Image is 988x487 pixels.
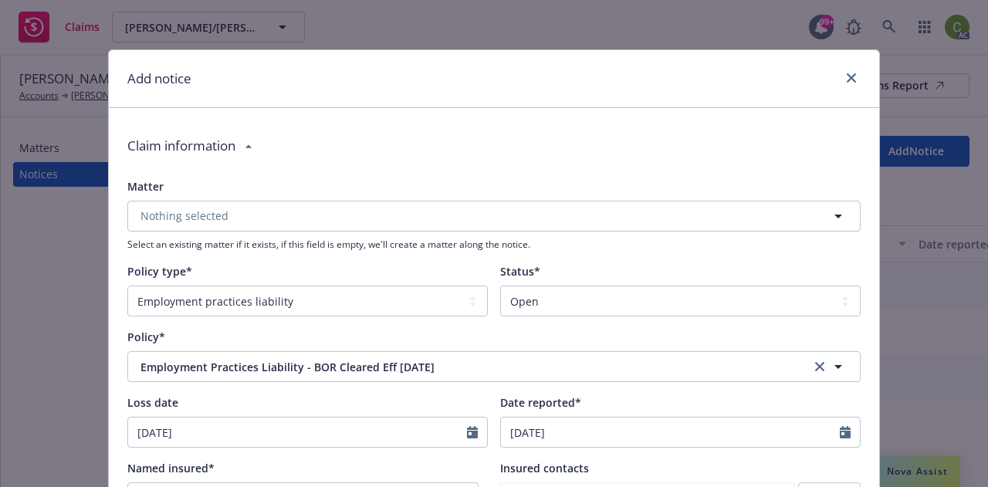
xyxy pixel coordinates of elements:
[127,238,861,251] span: Select an existing matter if it exists, if this field is empty, we'll create a matter along the n...
[127,351,861,382] button: Employment Practices Liability - BOR Cleared Eff [DATE]clear selection
[127,395,178,410] span: Loss date
[127,69,191,89] h1: Add notice
[127,123,861,168] div: Claim information
[467,426,478,438] svg: Calendar
[500,395,581,410] span: Date reported*
[842,69,861,87] a: close
[840,426,851,438] svg: Calendar
[500,264,540,279] span: Status*
[127,330,165,344] span: Policy*
[127,264,192,279] span: Policy type*
[127,201,861,232] button: Nothing selected
[127,179,164,194] span: Matter
[140,359,760,375] span: Employment Practices Liability - BOR Cleared Eff [DATE]
[128,418,467,447] input: MM/DD/YYYY
[810,357,829,376] a: clear selection
[501,418,840,447] input: MM/DD/YYYY
[500,461,589,475] span: Insured contacts
[127,461,215,475] span: Named insured*
[140,208,228,224] span: Nothing selected
[127,123,235,168] div: Claim information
